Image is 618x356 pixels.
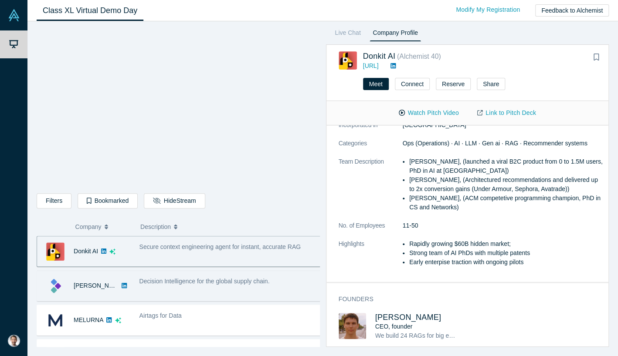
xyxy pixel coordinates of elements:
button: Feedback to Alchemist [535,4,609,17]
span: Ops (Operations) · AI · LLM · Gen ai · RAG · Recommender systems [403,140,587,147]
button: Bookmark [590,51,602,64]
svg: dsa ai sparkles [115,317,121,323]
dt: Highlights [339,239,403,276]
li: Strong team of AI PhDs with multiple patents [409,249,603,258]
button: Company [75,218,132,236]
dt: Incorporated in [339,121,403,139]
li: [PERSON_NAME], (Architectured recommendations and delivered up to 2x conversion gains (Under Armo... [409,175,603,194]
button: Meet [363,78,389,90]
button: Connect [395,78,430,90]
li: Rapidly growing $60B hidden market; [409,239,603,249]
img: Kimaru AI's Logo [46,277,65,295]
span: Decision Intelligence for the global supply chain. [139,278,270,285]
span: Company [75,218,102,236]
button: Watch Pitch Video [390,105,468,121]
dt: Categories [339,139,403,157]
a: MELURNA [74,316,103,323]
img: Mikhail Baklanov's Profile Image [339,313,366,339]
span: CEO, founder [375,323,413,330]
button: Reserve [436,78,471,90]
a: Donkit AI [363,52,395,60]
dt: No. of Employees [339,221,403,239]
a: Company Profile [370,27,421,41]
a: [PERSON_NAME] [74,282,124,289]
img: Donkit AI's Logo [46,242,65,261]
h3: Founders [339,295,591,304]
dt: Team Description [339,157,403,221]
span: Secure context engineering agent for instant, accurate RAG [139,243,301,250]
a: Live Chat [332,27,364,41]
dd: 11-50 [403,221,603,230]
li: [PERSON_NAME], (ACM competetive programming champion, PhD in CS and Networks) [409,194,603,212]
small: ( Alchemist 40 ) [397,53,441,60]
a: Modify My Registration [447,2,529,17]
a: Donkit AI [74,248,98,255]
button: Bookmarked [78,193,138,208]
button: Share [477,78,505,90]
span: Airtags for Data [139,312,182,319]
img: Creighton Hicks's Account [8,335,20,347]
a: [URL] [363,62,379,69]
li: [PERSON_NAME], (launched a viral B2C product from 0 to 1.5M users, PhD in AI at [GEOGRAPHIC_DATA]) [409,157,603,175]
dd: [GEOGRAPHIC_DATA] [403,121,603,130]
img: Alchemist Vault Logo [8,9,20,21]
span: Description [140,218,171,236]
img: MELURNA's Logo [46,311,65,329]
button: Filters [37,193,71,208]
img: Donkit AI's Logo [339,51,357,70]
span: Prevent fraud, waste, abuse in healthcare claims [139,346,271,353]
a: [PERSON_NAME] [375,313,441,322]
a: Class XL Virtual Demo Day [37,0,143,21]
iframe: Alchemist Class XL Demo Day: Vault [37,28,319,187]
svg: dsa ai sparkles [109,249,115,255]
a: Link to Pitch Deck [468,105,545,121]
button: HideStream [144,193,205,208]
button: Description [140,218,314,236]
li: Early enterpise traction with ongoing pilots [409,258,603,267]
